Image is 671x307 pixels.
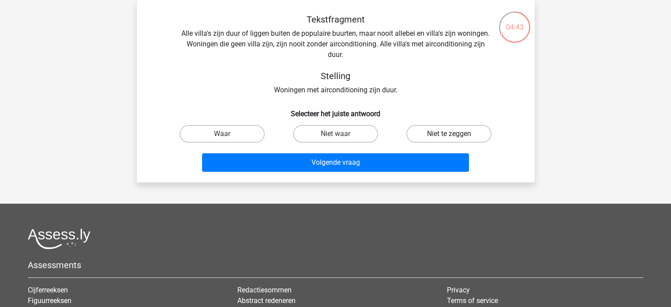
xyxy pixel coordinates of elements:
[447,296,498,305] a: Terms of service
[237,296,296,305] a: Abstract redeneren
[28,260,643,270] h5: Assessments
[293,125,378,143] label: Niet waar
[28,228,90,249] img: Assessly logo
[498,11,531,33] div: 04:43
[447,286,470,294] a: Privacy
[151,102,521,118] h6: Selecteer het juiste antwoord
[237,286,292,294] a: Redactiesommen
[28,286,68,294] a: Cijferreeksen
[179,71,492,81] h5: Stelling
[406,125,491,143] label: Niet te zeggen
[202,153,469,172] button: Volgende vraag
[151,14,521,95] div: Alle villa's zijn duur of liggen buiten de populaire buurten, maar nooit allebei en villa's zijn ...
[179,14,492,25] h5: Tekstfragment
[180,125,265,143] label: Waar
[28,296,71,305] a: Figuurreeksen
